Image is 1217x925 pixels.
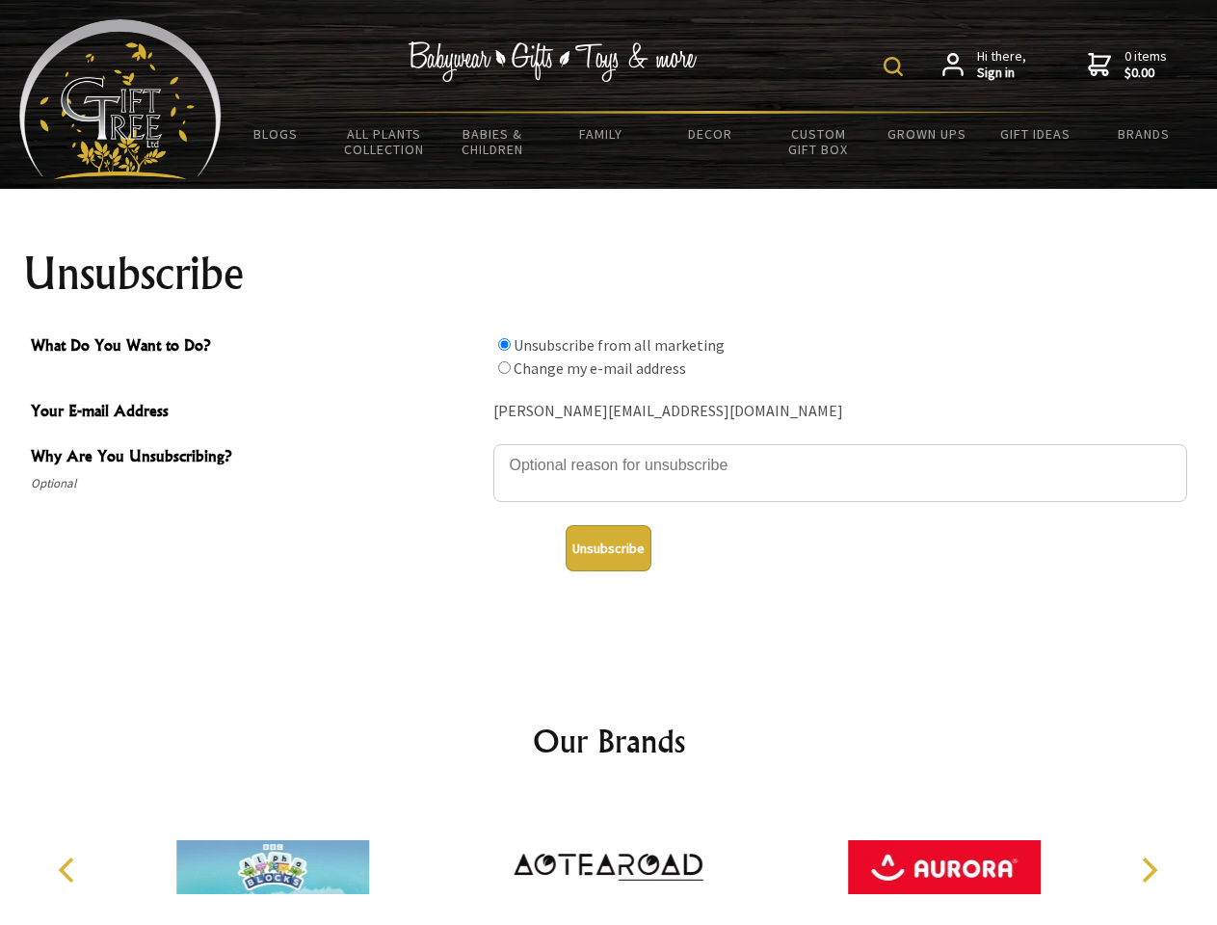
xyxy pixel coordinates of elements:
img: product search [884,57,903,76]
a: 0 items$0.00 [1088,48,1167,82]
textarea: Why Are You Unsubscribing? [493,444,1187,502]
div: [PERSON_NAME][EMAIL_ADDRESS][DOMAIN_NAME] [493,397,1187,427]
span: What Do You Want to Do? [31,333,484,361]
label: Change my e-mail address [514,358,686,378]
strong: $0.00 [1124,65,1167,82]
a: Grown Ups [872,114,981,154]
span: Why Are You Unsubscribing? [31,444,484,472]
button: Previous [48,849,91,891]
a: Hi there,Sign in [942,48,1026,82]
a: Family [547,114,656,154]
h1: Unsubscribe [23,251,1195,297]
strong: Sign in [977,65,1026,82]
a: Decor [655,114,764,154]
span: Your E-mail Address [31,399,484,427]
span: Hi there, [977,48,1026,82]
input: What Do You Want to Do? [498,361,511,374]
a: Gift Ideas [981,114,1090,154]
h2: Our Brands [39,718,1179,764]
a: Brands [1090,114,1199,154]
img: Babyware - Gifts - Toys and more... [19,19,222,179]
button: Next [1127,849,1170,891]
button: Unsubscribe [566,525,651,571]
span: Optional [31,472,484,495]
input: What Do You Want to Do? [498,338,511,351]
label: Unsubscribe from all marketing [514,335,725,355]
img: Babywear - Gifts - Toys & more [409,41,698,82]
span: 0 items [1124,47,1167,82]
a: All Plants Collection [331,114,439,170]
a: BLOGS [222,114,331,154]
a: Custom Gift Box [764,114,873,170]
a: Babies & Children [438,114,547,170]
